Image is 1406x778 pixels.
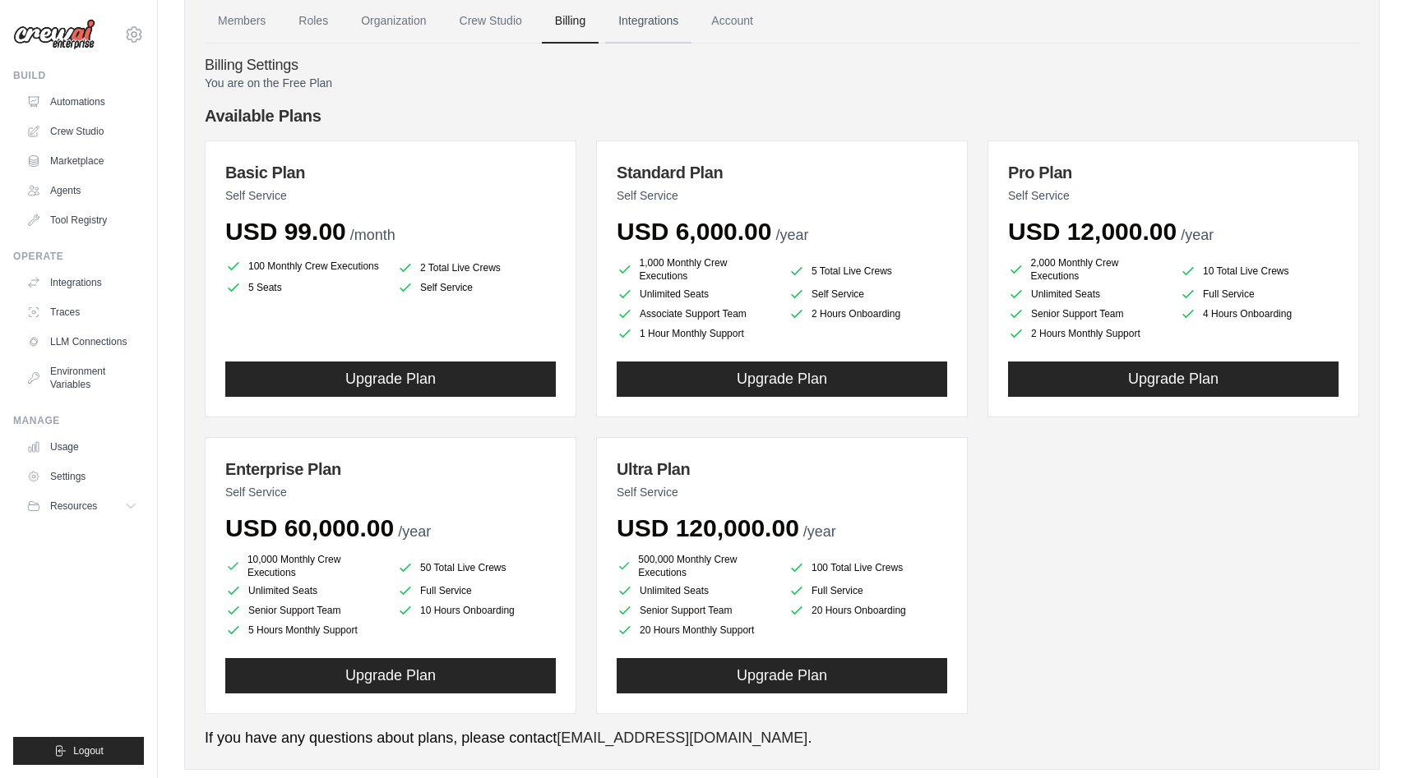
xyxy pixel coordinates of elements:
[225,658,556,693] button: Upgrade Plan
[617,484,947,500] p: Self Service
[20,329,144,355] a: LLM Connections
[398,523,431,540] span: /year
[13,19,95,50] img: Logo
[1180,260,1339,283] li: 10 Total Live Crews
[397,556,556,579] li: 50 Total Live Crews
[205,104,1359,127] h4: Available Plans
[617,286,775,302] li: Unlimited Seats
[13,69,144,82] div: Build
[1008,218,1177,245] span: USD 12,000.00
[617,187,947,204] p: Self Service
[617,325,775,342] li: 1 Hour Monthly Support
[20,148,144,174] a: Marketplace
[205,57,1359,75] h4: Billing Settings
[205,727,1359,749] p: If you have any questions about plans, please contact .
[225,602,384,619] li: Senior Support Team
[789,260,947,283] li: 5 Total Live Crews
[225,458,556,481] h3: Enterprise Plan
[73,744,104,757] span: Logout
[789,556,947,579] li: 100 Total Live Crews
[789,582,947,599] li: Full Service
[617,218,771,245] span: USD 6,000.00
[617,514,799,541] span: USD 120,000.00
[13,414,144,427] div: Manage
[397,602,556,619] li: 10 Hours Onboarding
[617,658,947,693] button: Upgrade Plan
[803,523,836,540] span: /year
[557,730,807,746] a: [EMAIL_ADDRESS][DOMAIN_NAME]
[13,250,144,263] div: Operate
[20,269,144,296] a: Integrations
[225,514,394,541] span: USD 60,000.00
[617,602,775,619] li: Senior Support Team
[225,218,346,245] span: USD 99.00
[20,207,144,233] a: Tool Registry
[225,484,556,500] p: Self Service
[225,279,384,296] li: 5 Seats
[1180,286,1339,302] li: Full Service
[20,118,144,145] a: Crew Studio
[789,286,947,302] li: Self Service
[350,227,395,243] span: /month
[1008,361,1339,397] button: Upgrade Plan
[617,306,775,322] li: Associate Support Team
[225,582,384,599] li: Unlimited Seats
[1008,256,1167,283] li: 2,000 Monthly Crew Executions
[397,260,556,276] li: 2 Total Live Crews
[1181,227,1214,243] span: /year
[617,161,947,184] h3: Standard Plan
[397,279,556,296] li: Self Service
[617,582,775,599] li: Unlimited Seats
[20,358,144,398] a: Environment Variables
[13,737,144,765] button: Logout
[1008,306,1167,322] li: Senior Support Team
[397,582,556,599] li: Full Service
[617,361,947,397] button: Upgrade Plan
[225,622,384,638] li: 5 Hours Monthly Support
[1008,286,1167,302] li: Unlimited Seats
[225,256,384,276] li: 100 Monthly Crew Executions
[225,553,384,579] li: 10,000 Monthly Crew Executions
[617,622,775,638] li: 20 Hours Monthly Support
[1008,161,1339,184] h3: Pro Plan
[20,434,144,460] a: Usage
[225,161,556,184] h3: Basic Plan
[789,602,947,619] li: 20 Hours Onboarding
[617,553,775,579] li: 500,000 Monthly Crew Executions
[225,187,556,204] p: Self Service
[20,177,144,204] a: Agents
[1008,325,1167,342] li: 2 Hours Monthly Support
[20,493,144,519] button: Resources
[20,89,144,115] a: Automations
[1008,187,1339,204] p: Self Service
[775,227,808,243] span: /year
[20,299,144,325] a: Traces
[1324,699,1406,778] iframe: Chat Widget
[225,361,556,397] button: Upgrade Plan
[1180,306,1339,322] li: 4 Hours Onboarding
[50,499,97,513] span: Resources
[617,256,775,283] li: 1,000 Monthly Crew Executions
[205,75,1359,91] p: You are on the Free Plan
[617,458,947,481] h3: Ultra Plan
[20,463,144,490] a: Settings
[789,306,947,322] li: 2 Hours Onboarding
